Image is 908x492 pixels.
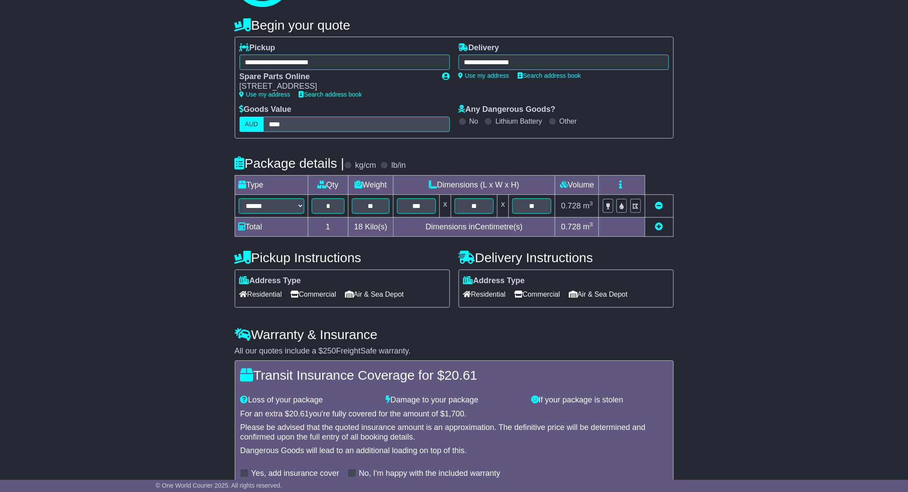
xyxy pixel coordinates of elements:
[495,117,542,125] label: Lithium Battery
[240,446,668,456] div: Dangerous Goods will lead to an additional loading on top of this.
[291,288,336,301] span: Commercial
[391,161,406,170] label: lb/in
[240,409,668,419] div: For an extra $ you're fully covered for the amount of $ .
[308,217,348,236] td: 1
[240,105,292,114] label: Goods Value
[240,117,264,132] label: AUD
[555,175,599,194] td: Volume
[470,117,478,125] label: No
[354,222,363,231] span: 18
[583,222,593,231] span: m
[527,395,672,405] div: If your package is stolen
[235,156,344,170] h4: Package details |
[240,288,282,301] span: Residential
[299,91,362,98] a: Search address book
[240,368,668,382] h4: Transit Insurance Coverage for $
[240,43,275,53] label: Pickup
[240,276,301,286] label: Address Type
[289,409,309,418] span: 20.61
[561,201,581,210] span: 0.728
[497,194,509,217] td: x
[569,288,628,301] span: Air & Sea Depot
[655,222,663,231] a: Add new item
[240,423,668,442] div: Please be advised that the quoted insurance amount is an approximation. The definitive price will...
[355,161,376,170] label: kg/cm
[463,276,525,286] label: Address Type
[235,346,674,356] div: All our quotes include a $ FreightSafe warranty.
[518,72,581,79] a: Search address book
[459,105,556,114] label: Any Dangerous Goods?
[445,368,477,382] span: 20.61
[235,18,674,32] h4: Begin your quote
[240,91,290,98] a: Use my address
[459,43,499,53] label: Delivery
[583,201,593,210] span: m
[235,327,674,342] h4: Warranty & Insurance
[348,217,393,236] td: Kilo(s)
[590,221,593,228] sup: 3
[348,175,393,194] td: Weight
[439,194,451,217] td: x
[240,72,434,82] div: Spare Parts Online
[308,175,348,194] td: Qty
[156,482,282,489] span: © One World Courier 2025. All rights reserved.
[393,217,555,236] td: Dimensions in Centimetre(s)
[445,409,464,418] span: 1,700
[236,395,382,405] div: Loss of your package
[240,82,434,91] div: [STREET_ADDRESS]
[393,175,555,194] td: Dimensions (L x W x H)
[515,288,560,301] span: Commercial
[359,469,501,478] label: No, I'm happy with the included warranty
[381,395,527,405] div: Damage to your package
[459,250,674,265] h4: Delivery Instructions
[323,346,336,355] span: 250
[561,222,581,231] span: 0.728
[345,288,404,301] span: Air & Sea Depot
[235,217,308,236] td: Total
[590,200,593,207] sup: 3
[463,288,506,301] span: Residential
[560,117,577,125] label: Other
[251,469,339,478] label: Yes, add insurance cover
[235,175,308,194] td: Type
[655,201,663,210] a: Remove this item
[235,250,450,265] h4: Pickup Instructions
[459,72,509,79] a: Use my address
